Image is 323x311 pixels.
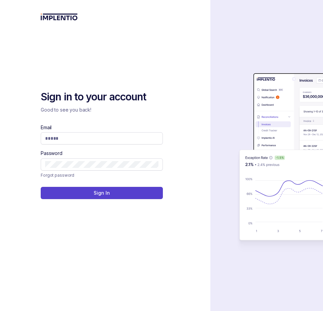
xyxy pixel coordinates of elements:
[41,124,52,131] label: Email
[41,150,62,157] label: Password
[41,106,163,113] p: Good to see you back!
[41,172,74,179] p: Forgot password
[94,190,110,196] p: Sign In
[41,90,163,104] h2: Sign in to your account
[41,14,78,20] img: logo
[41,187,163,199] button: Sign In
[41,172,74,179] a: Link Forgot password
